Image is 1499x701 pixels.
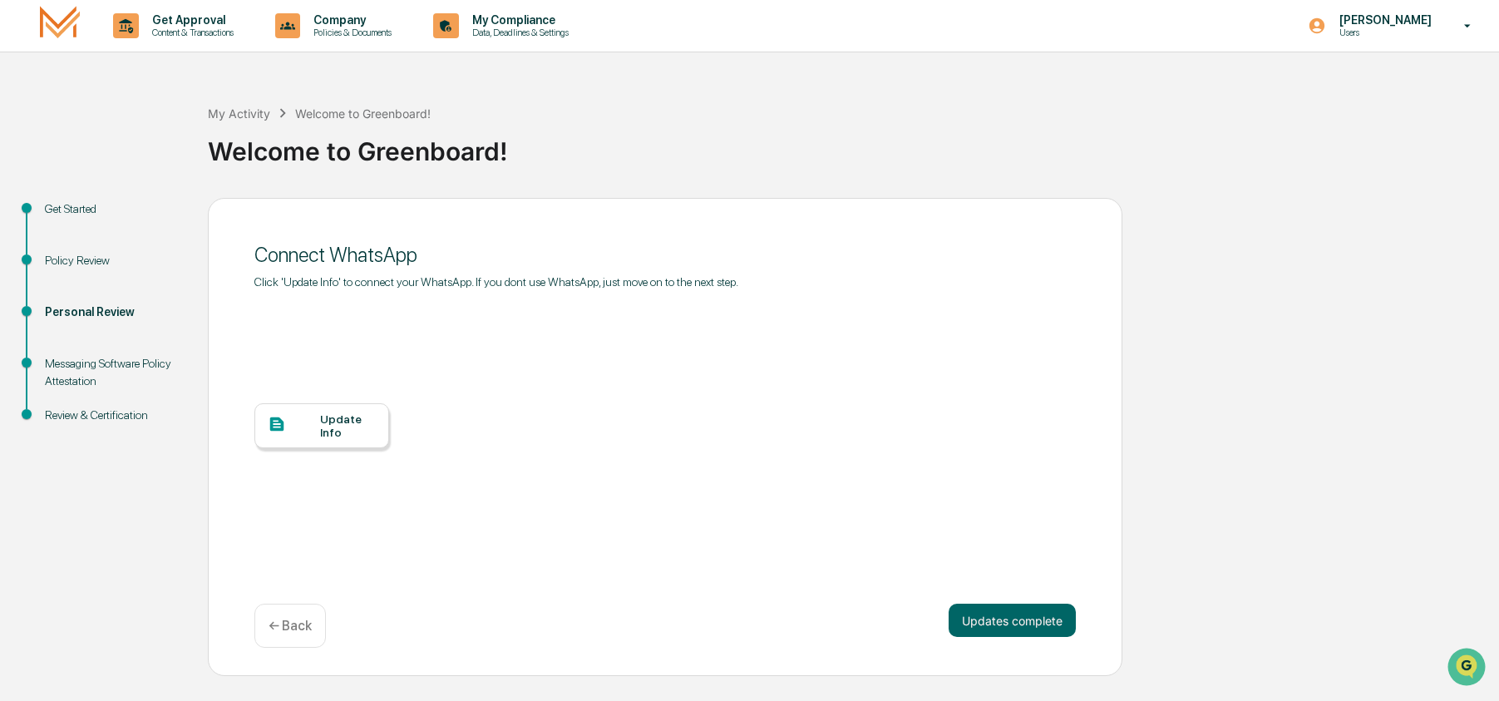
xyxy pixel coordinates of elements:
[45,355,181,390] div: Messaging Software Policy Attestation
[17,127,47,157] img: 1746055101610-c473b297-6a78-478c-a979-82029cc54cd1
[1326,27,1440,38] p: Users
[320,412,376,439] div: Update Info
[33,210,107,226] span: Preclearance
[33,241,105,258] span: Data Lookup
[57,127,273,144] div: Start new chat
[57,144,210,157] div: We're available if you need us!
[45,252,181,269] div: Policy Review
[283,132,303,152] button: Start new chat
[165,282,201,294] span: Pylon
[139,13,242,27] p: Get Approval
[208,106,270,121] div: My Activity
[300,27,400,38] p: Policies & Documents
[254,275,1076,289] div: Click 'Update Info' to connect your WhatsApp. If you dont use WhatsApp, just move on to the next ...
[137,210,206,226] span: Attestations
[1446,646,1491,691] iframe: Open customer support
[45,407,181,424] div: Review & Certification
[45,304,181,321] div: Personal Review
[254,243,1076,267] div: Connect WhatsApp
[949,604,1076,637] button: Updates complete
[459,27,577,38] p: Data, Deadlines & Settings
[295,106,431,121] div: Welcome to Greenboard!
[208,123,1491,166] div: Welcome to Greenboard!
[139,27,242,38] p: Content & Transactions
[117,281,201,294] a: Powered byPylon
[17,35,303,62] p: How can we help?
[459,13,577,27] p: My Compliance
[40,6,80,45] img: logo
[300,13,400,27] p: Company
[1326,13,1440,27] p: [PERSON_NAME]
[269,618,312,634] p: ← Back
[121,211,134,225] div: 🗄️
[114,203,213,233] a: 🗄️Attestations
[17,211,30,225] div: 🖐️
[10,234,111,264] a: 🔎Data Lookup
[17,243,30,256] div: 🔎
[45,200,181,218] div: Get Started
[10,203,114,233] a: 🖐️Preclearance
